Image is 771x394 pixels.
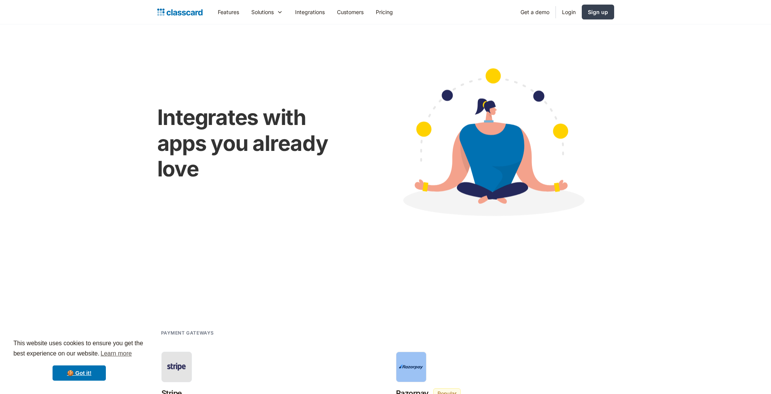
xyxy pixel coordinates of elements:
span: This website uses cookies to ensure you get the best experience on our website. [13,339,145,359]
a: Get a demo [514,3,556,21]
a: Integrations [289,3,331,21]
div: Sign up [588,8,608,16]
a: Login [556,3,582,21]
div: Solutions [245,3,289,21]
a: dismiss cookie message [53,365,106,381]
a: Sign up [582,5,614,19]
img: Razorpay [399,364,423,370]
h2: Payment gateways [161,329,214,336]
a: Customers [331,3,370,21]
a: Pricing [370,3,399,21]
a: learn more about cookies [99,348,133,359]
a: home [157,7,203,18]
img: Stripe [164,361,189,372]
img: Cartoon image showing connected apps [370,54,614,237]
div: cookieconsent [6,332,152,388]
div: Solutions [251,8,274,16]
a: Features [212,3,245,21]
h1: Integrates with apps you already love [157,105,355,182]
